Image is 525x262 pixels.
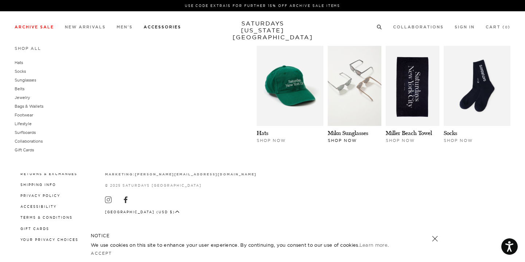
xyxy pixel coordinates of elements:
[328,130,368,136] a: Miku Sunglasses
[505,26,508,29] small: 0
[15,147,34,152] a: Gift Cards
[91,233,434,239] h5: NOTICE
[20,215,73,219] a: Terms & Conditions
[233,20,293,41] a: SATURDAYS[US_STATE][GEOGRAPHIC_DATA]
[20,194,60,198] a: Privacy Policy
[486,25,510,29] a: Cart (0)
[15,46,41,51] a: Shop All
[20,205,57,209] a: Accessibility
[257,130,268,136] a: Hats
[20,227,49,231] a: Gift Cards
[135,172,256,176] a: [PERSON_NAME][EMAIL_ADDRESS][DOMAIN_NAME]
[393,25,444,29] a: Collaborations
[359,242,388,248] a: Learn more
[20,172,77,176] a: Returns & Exchanges
[444,138,473,143] span: Shop Now
[20,183,56,187] a: Shipping Info
[117,25,133,29] a: Men's
[15,121,32,126] a: Lifestyle
[65,25,106,29] a: New Arrivals
[91,251,112,256] a: Accept
[105,183,257,188] p: © 2025 Saturdays [GEOGRAPHIC_DATA]
[135,173,256,176] strong: [PERSON_NAME][EMAIL_ADDRESS][DOMAIN_NAME]
[15,112,33,118] a: Footwear
[17,3,507,8] p: Use Code EXTRA15 for Further 15% Off Archive Sale Items
[444,130,457,136] a: Socks
[15,104,43,109] a: Bags & Wallets
[455,25,475,29] a: Sign In
[105,173,135,176] strong: marketing:
[15,86,24,91] a: Belts
[144,25,181,29] a: Accessories
[15,130,36,135] a: Surfboards
[15,60,23,65] a: Hats
[91,241,408,249] p: We use cookies on this site to enhance your user experience. By continuing, you consent to our us...
[105,209,180,215] button: [GEOGRAPHIC_DATA] (USD $)
[257,138,286,143] span: Shop Now
[15,25,54,29] a: Archive Sale
[20,238,78,242] a: Your privacy choices
[15,95,30,100] a: Jewelry
[386,130,432,136] a: Miller Beach Towel
[15,139,43,144] a: Collaborations
[15,78,36,83] a: Sunglasses
[15,69,26,74] a: Socks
